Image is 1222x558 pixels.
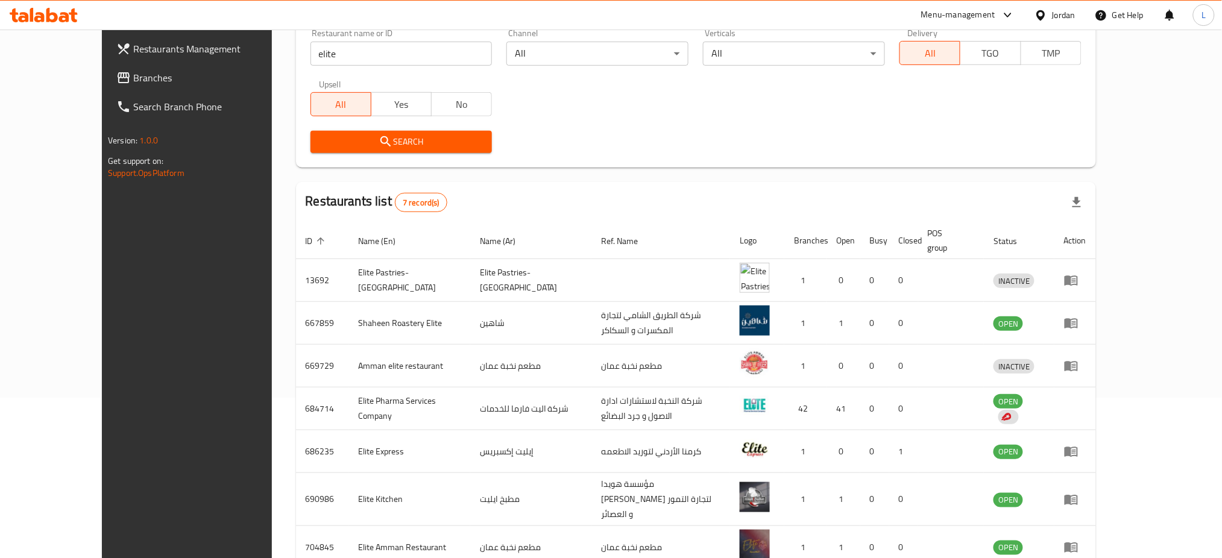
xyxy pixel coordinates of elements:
[1062,188,1091,217] div: Export file
[371,92,432,116] button: Yes
[349,259,470,302] td: Elite Pastries- [GEOGRAPHIC_DATA]
[1064,316,1086,330] div: Menu
[827,473,860,526] td: 1
[470,430,591,473] td: إيليت إكسبريس
[889,473,918,526] td: 0
[889,430,918,473] td: 1
[296,430,349,473] td: 686235
[591,345,730,387] td: مطعم نخبة عمان
[1026,45,1077,62] span: TMP
[827,387,860,430] td: 41
[349,473,470,526] td: Elite Kitchen
[740,306,770,336] img: Shaheen Roastery Elite
[1021,41,1082,65] button: TMP
[470,473,591,526] td: مطبخ ايليت
[827,302,860,345] td: 1
[703,42,885,66] div: All
[960,41,1021,65] button: TGO
[908,29,938,37] label: Delivery
[470,387,591,430] td: شركة اليت فارما للخدمات
[994,445,1023,459] span: OPEN
[740,348,770,378] img: Amman elite restaurant
[928,226,969,255] span: POS group
[296,259,349,302] td: 13692
[889,259,918,302] td: 0
[108,133,137,148] span: Version:
[591,302,730,345] td: شركة الطريق الشامي لتجارة المكسرات و السكاكر
[296,473,349,526] td: 690986
[306,234,329,248] span: ID
[306,192,447,212] h2: Restaurants list
[899,41,960,65] button: All
[994,493,1023,507] div: OPEN
[784,222,827,259] th: Branches
[889,345,918,387] td: 0
[905,45,956,62] span: All
[436,96,487,113] span: No
[133,71,297,85] span: Branches
[1202,8,1206,22] span: L
[965,45,1016,62] span: TGO
[784,430,827,473] td: 1
[1052,8,1076,22] div: Jordan
[107,34,306,63] a: Restaurants Management
[376,96,427,113] span: Yes
[994,316,1023,331] div: OPEN
[827,259,860,302] td: 0
[1064,444,1086,459] div: Menu
[591,387,730,430] td: شركة النخبة لاستشارات ادارة الاصول و جرد البضائع
[319,80,341,89] label: Upsell
[889,387,918,430] td: 0
[506,42,688,66] div: All
[591,430,730,473] td: كرمنا الأردني لتوريد الاطعمه
[316,96,367,113] span: All
[740,263,770,293] img: Elite Pastries- Turkish Village
[296,302,349,345] td: 667859
[740,434,770,464] img: Elite Express
[740,391,770,421] img: Elite Pharma Services Company
[889,302,918,345] td: 0
[470,259,591,302] td: Elite Pastries- [GEOGRAPHIC_DATA]
[860,345,889,387] td: 0
[860,259,889,302] td: 0
[601,234,654,248] span: Ref. Name
[107,92,306,121] a: Search Branch Phone
[395,197,447,208] span: 7 record(s)
[1064,540,1086,554] div: Menu
[1064,359,1086,373] div: Menu
[139,133,158,148] span: 1.0.0
[860,222,889,259] th: Busy
[784,387,827,430] td: 42
[310,42,493,66] input: Search for restaurant name or ID..
[998,410,1019,424] div: Indicates that the vendor menu management has been moved to DH Catalog service
[470,345,591,387] td: مطعم نخبة عمان
[889,222,918,259] th: Closed
[108,165,184,181] a: Support.OpsPlatform
[827,345,860,387] td: 0
[860,473,889,526] td: 0
[349,302,470,345] td: Shaheen Roastery Elite
[784,345,827,387] td: 1
[349,387,470,430] td: Elite Pharma Services Company
[1001,412,1012,422] img: delivery hero logo
[395,193,447,212] div: Total records count
[784,473,827,526] td: 1
[994,493,1023,507] span: OPEN
[860,430,889,473] td: 0
[827,222,860,259] th: Open
[994,274,1035,288] span: INACTIVE
[860,302,889,345] td: 0
[730,222,784,259] th: Logo
[994,234,1033,248] span: Status
[827,430,860,473] td: 0
[740,482,770,512] img: Elite Kitchen
[310,92,371,116] button: All
[310,131,493,153] button: Search
[1064,273,1086,287] div: Menu
[320,134,483,149] span: Search
[296,387,349,430] td: 684714
[133,42,297,56] span: Restaurants Management
[860,387,889,430] td: 0
[133,99,297,114] span: Search Branch Phone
